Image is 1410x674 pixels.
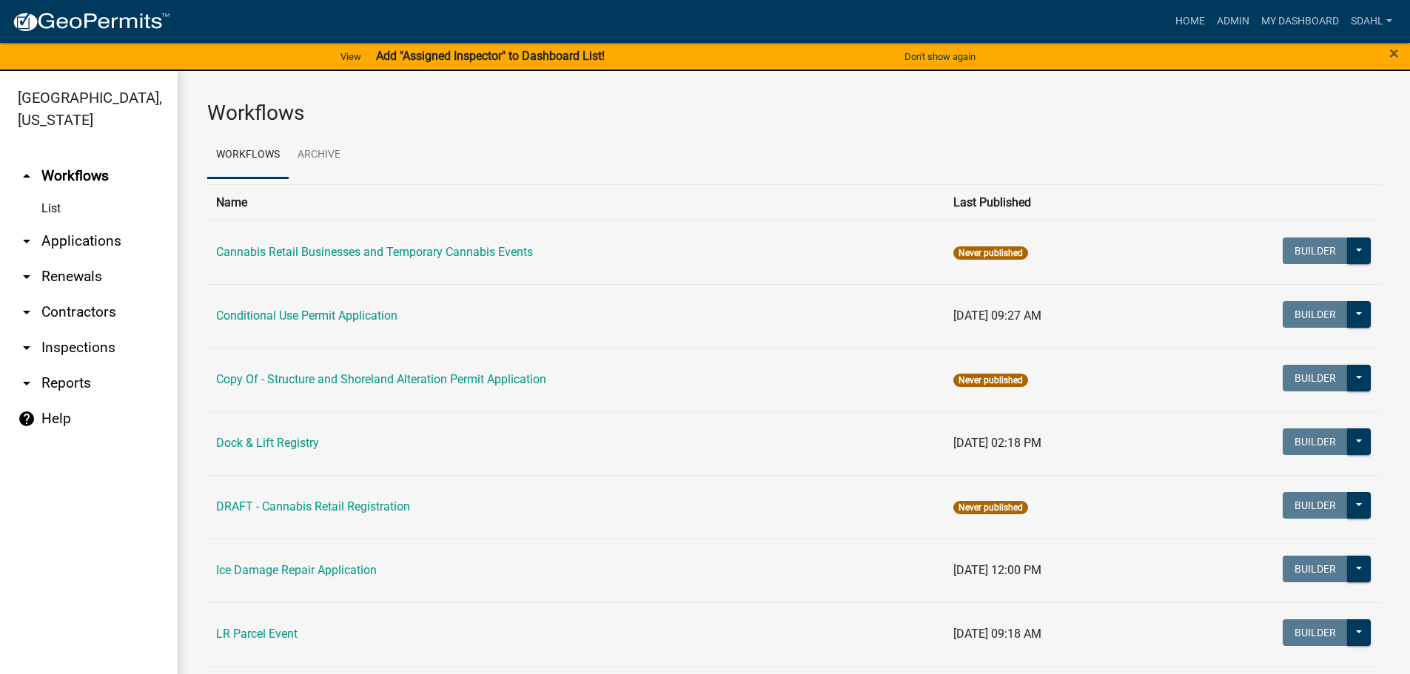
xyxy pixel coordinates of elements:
a: Copy Of - Structure and Shoreland Alteration Permit Application [216,372,546,386]
span: Never published [953,374,1028,387]
i: help [18,410,36,428]
span: Never published [953,501,1028,514]
i: arrow_drop_down [18,268,36,286]
a: Conditional Use Permit Application [216,309,397,323]
a: My Dashboard [1255,7,1345,36]
i: arrow_drop_down [18,374,36,392]
a: Ice Damage Repair Application [216,563,377,577]
button: Builder [1283,365,1348,391]
a: View [335,44,367,69]
button: Don't show again [899,44,981,69]
i: arrow_drop_down [18,339,36,357]
a: Admin [1211,7,1255,36]
a: LR Parcel Event [216,627,298,641]
a: Archive [289,132,349,179]
i: arrow_drop_down [18,232,36,250]
button: Builder [1283,301,1348,328]
h3: Workflows [207,101,1380,126]
a: Dock & Lift Registry [216,436,319,450]
a: DRAFT - Cannabis Retail Registration [216,499,410,513]
button: Builder [1283,492,1348,519]
i: arrow_drop_up [18,167,36,185]
th: Name [207,184,944,220]
span: × [1389,43,1399,64]
th: Last Published [944,184,1161,220]
a: Cannabis Retail Businesses and Temporary Cannabis Events [216,245,533,259]
button: Builder [1283,237,1348,264]
span: Never published [953,246,1028,260]
button: Close [1389,44,1399,62]
span: [DATE] 09:18 AM [953,627,1041,641]
button: Builder [1283,619,1348,646]
a: Workflows [207,132,289,179]
span: [DATE] 02:18 PM [953,436,1041,450]
button: Builder [1283,556,1348,582]
strong: Add "Assigned Inspector" to Dashboard List! [376,49,605,63]
button: Builder [1283,428,1348,455]
span: [DATE] 09:27 AM [953,309,1041,323]
span: [DATE] 12:00 PM [953,563,1041,577]
a: sdahl [1345,7,1398,36]
a: Home [1169,7,1211,36]
i: arrow_drop_down [18,303,36,321]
